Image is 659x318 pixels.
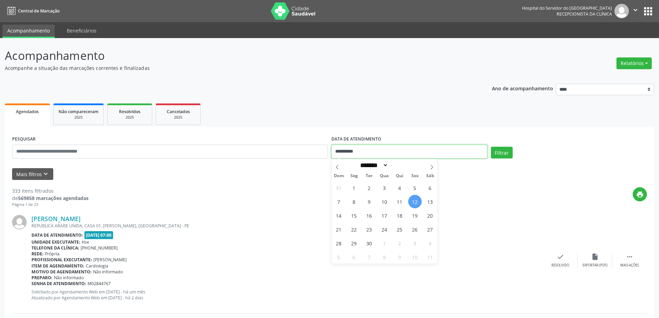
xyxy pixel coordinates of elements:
p: Solicitado por Agendamento Web em [DATE] - há um mês Atualizado por Agendamento Web em [DATE] - h... [31,289,543,301]
span: [DATE] 07:00 [84,231,113,239]
b: Rede: [31,251,44,257]
span: Setembro 21, 2025 [332,222,346,236]
span: Qua [377,174,392,178]
span: Setembro 22, 2025 [347,222,361,236]
span: Não informado [54,275,84,281]
span: Outubro 7, 2025 [363,250,376,264]
span: Outubro 2, 2025 [393,236,406,250]
span: Ter [361,174,377,178]
b: Item de agendamento: [31,263,84,269]
span: Setembro 17, 2025 [378,209,391,222]
i: insert_drive_file [591,253,599,261]
span: Setembro 28, 2025 [332,236,346,250]
span: Cancelados [167,109,190,115]
p: Acompanhamento [5,47,459,64]
span: Central de Marcação [18,8,60,14]
span: Setembro 19, 2025 [408,209,422,222]
span: Setembro 12, 2025 [408,195,422,208]
b: Data de atendimento: [31,232,83,238]
a: [PERSON_NAME] [31,215,81,222]
div: 2025 [161,115,195,120]
i: check [557,253,564,261]
b: Preparo: [31,275,53,281]
div: Página 1 de 23 [12,202,89,208]
span: Setembro 20, 2025 [423,209,437,222]
span: Setembro 11, 2025 [393,195,406,208]
div: Resolvido [551,263,569,268]
span: Setembro 14, 2025 [332,209,346,222]
span: Setembro 29, 2025 [347,236,361,250]
span: Outubro 11, 2025 [423,250,437,264]
b: Telefone da clínica: [31,245,79,251]
span: Setembro 2, 2025 [363,181,376,194]
span: Setembro 25, 2025 [393,222,406,236]
div: de [12,194,89,202]
strong: 569858 marcações agendadas [18,195,89,201]
span: Outubro 10, 2025 [408,250,422,264]
span: Outubro 6, 2025 [347,250,361,264]
span: M02844767 [88,281,111,287]
span: Setembro 16, 2025 [363,209,376,222]
i: keyboard_arrow_down [42,170,49,178]
a: Beneficiários [62,25,101,37]
span: Dom [331,174,347,178]
span: Outubro 8, 2025 [378,250,391,264]
span: Qui [392,174,407,178]
span: Setembro 5, 2025 [408,181,422,194]
span: Outubro 4, 2025 [423,236,437,250]
span: Resolvidos [119,109,140,115]
p: Acompanhe a situação das marcações correntes e finalizadas [5,64,459,72]
span: Setembro 23, 2025 [363,222,376,236]
img: img [614,4,629,18]
button: Relatórios [616,57,652,69]
img: img [12,215,27,229]
i:  [632,6,639,14]
span: Setembro 4, 2025 [393,181,406,194]
div: 333 itens filtrados [12,187,89,194]
b: Profissional executante: [31,257,92,263]
span: Setembro 26, 2025 [408,222,422,236]
div: REPUBLICA ARABE UNIDA, CASA 01, [PERSON_NAME], [GEOGRAPHIC_DATA] - PE [31,223,543,229]
span: Seg [346,174,361,178]
span: Setembro 30, 2025 [363,236,376,250]
b: Unidade executante: [31,239,80,245]
span: Setembro 10, 2025 [378,195,391,208]
span: Não compareceram [58,109,99,115]
button:  [629,4,642,18]
span: Própria [45,251,60,257]
a: Acompanhamento [2,25,55,38]
span: Outubro 5, 2025 [332,250,346,264]
span: Outubro 3, 2025 [408,236,422,250]
span: Cardiologia [86,263,108,269]
span: Setembro 18, 2025 [393,209,406,222]
span: Setembro 24, 2025 [378,222,391,236]
label: PESQUISAR [12,134,36,145]
div: 2025 [112,115,147,120]
input: Year [388,162,411,169]
span: Setembro 9, 2025 [363,195,376,208]
span: Não informado [93,269,123,275]
span: Setembro 7, 2025 [332,195,346,208]
a: Central de Marcação [5,5,60,17]
span: Setembro 8, 2025 [347,195,361,208]
p: Ano de acompanhamento [492,84,553,92]
span: Agosto 31, 2025 [332,181,346,194]
span: Setembro 3, 2025 [378,181,391,194]
button: Mais filtroskeyboard_arrow_down [12,168,53,180]
span: Agendados [16,109,39,115]
button: Filtrar [491,147,513,158]
span: [PERSON_NAME] [93,257,127,263]
span: [PHONE_NUMBER] [81,245,118,251]
button: apps [642,5,654,17]
b: Senha de atendimento: [31,281,86,287]
span: Recepcionista da clínica [557,11,612,17]
b: Motivo de agendamento: [31,269,92,275]
div: Hospital do Servidor do [GEOGRAPHIC_DATA] [522,5,612,11]
button: print [633,187,647,201]
select: Month [358,162,388,169]
span: Sex [407,174,422,178]
span: Setembro 15, 2025 [347,209,361,222]
span: Setembro 13, 2025 [423,195,437,208]
div: Exportar (PDF) [583,263,607,268]
i: print [636,191,644,198]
